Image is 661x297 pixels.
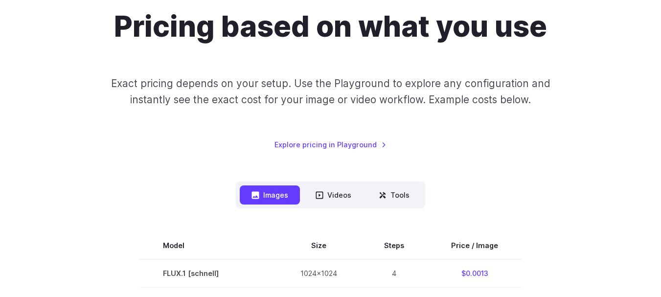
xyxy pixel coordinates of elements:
td: 1024x1024 [277,259,361,287]
th: Steps [361,232,428,259]
a: Explore pricing in Playground [274,139,387,150]
button: Images [240,185,300,205]
td: FLUX.1 [schnell] [139,259,277,287]
th: Size [277,232,361,259]
td: $0.0013 [428,259,522,287]
h1: Pricing based on what you use [114,9,547,44]
button: Tools [367,185,421,205]
p: Exact pricing depends on your setup. Use the Playground to explore any configuration and instantl... [107,75,553,108]
button: Videos [304,185,363,205]
th: Model [139,232,277,259]
th: Price / Image [428,232,522,259]
td: 4 [361,259,428,287]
